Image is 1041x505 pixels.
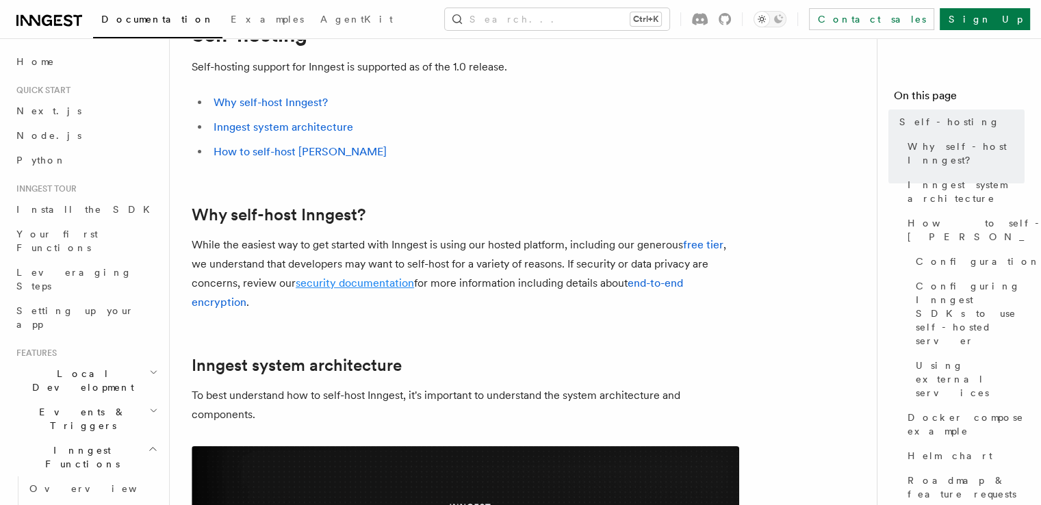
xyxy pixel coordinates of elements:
[16,267,132,292] span: Leveraging Steps
[11,260,161,298] a: Leveraging Steps
[312,4,401,37] a: AgentKit
[940,8,1030,30] a: Sign Up
[899,115,1000,129] span: Self-hosting
[11,197,161,222] a: Install the SDK
[16,130,81,141] span: Node.js
[902,134,1025,172] a: Why self-host Inngest?
[231,14,304,25] span: Examples
[11,49,161,74] a: Home
[894,88,1025,109] h4: On this page
[11,148,161,172] a: Python
[214,145,387,158] a: How to self-host [PERSON_NAME]
[192,205,365,224] a: Why self-host Inngest?
[11,99,161,123] a: Next.js
[11,183,77,194] span: Inngest tour
[214,120,353,133] a: Inngest system architecture
[910,274,1025,353] a: Configuring Inngest SDKs to use self-hosted server
[296,276,414,289] a: security documentation
[16,105,81,116] span: Next.js
[894,109,1025,134] a: Self-hosting
[902,211,1025,249] a: How to self-host [PERSON_NAME]
[11,348,57,359] span: Features
[754,11,786,27] button: Toggle dark mode
[683,238,723,251] a: free tier
[902,405,1025,443] a: Docker compose example
[16,204,158,215] span: Install the SDK
[11,367,149,394] span: Local Development
[222,4,312,37] a: Examples
[29,483,170,494] span: Overview
[192,356,402,375] a: Inngest system architecture
[902,443,1025,468] a: Helm chart
[214,96,328,109] a: Why self-host Inngest?
[11,222,161,260] a: Your first Functions
[16,229,98,253] span: Your first Functions
[908,178,1025,205] span: Inngest system architecture
[908,140,1025,167] span: Why self-host Inngest?
[910,353,1025,405] a: Using external services
[908,449,992,463] span: Helm chart
[908,411,1025,438] span: Docker compose example
[16,155,66,166] span: Python
[11,405,149,432] span: Events & Triggers
[16,305,134,330] span: Setting up your app
[24,476,161,501] a: Overview
[11,361,161,400] button: Local Development
[902,172,1025,211] a: Inngest system architecture
[11,443,148,471] span: Inngest Functions
[916,255,1040,268] span: Configuration
[192,57,739,77] p: Self-hosting support for Inngest is supported as of the 1.0 release.
[910,249,1025,274] a: Configuration
[916,359,1025,400] span: Using external services
[445,8,669,30] button: Search...Ctrl+K
[908,474,1025,501] span: Roadmap & feature requests
[11,85,70,96] span: Quick start
[93,4,222,38] a: Documentation
[11,123,161,148] a: Node.js
[630,12,661,26] kbd: Ctrl+K
[11,400,161,438] button: Events & Triggers
[101,14,214,25] span: Documentation
[809,8,934,30] a: Contact sales
[16,55,55,68] span: Home
[192,235,739,312] p: While the easiest way to get started with Inngest is using our hosted platform, including our gen...
[192,386,739,424] p: To best understand how to self-host Inngest, it's important to understand the system architecture...
[11,298,161,337] a: Setting up your app
[916,279,1025,348] span: Configuring Inngest SDKs to use self-hosted server
[11,438,161,476] button: Inngest Functions
[320,14,393,25] span: AgentKit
